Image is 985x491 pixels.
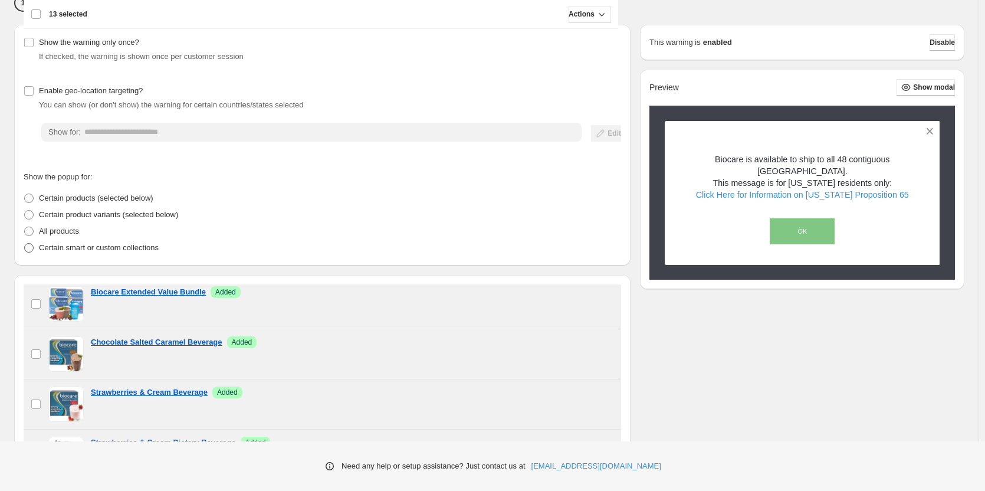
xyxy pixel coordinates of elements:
span: Show for: [48,127,81,136]
span: 13 selected [49,9,87,19]
span: Added [232,338,252,347]
span: Enable geo-location targeting? [39,86,143,95]
span: Show the warning only once? [39,38,139,47]
img: Chocolate Salted Caramel Beverage [48,336,84,372]
span: If checked, the warning is shown once per customer session [39,52,244,61]
button: Actions [569,6,611,22]
span: Show the popup for: [24,172,92,181]
p: All products [39,225,79,237]
a: [EMAIL_ADDRESS][DOMAIN_NAME] [531,460,661,472]
img: Strawberries & Cream Dietary Beverage [48,437,84,472]
span: Certain product variants (selected below) [39,210,178,219]
span: Certain products (selected below) [39,194,153,202]
span: You can show (or don't show) the warning for certain countries/states selected [39,100,304,109]
p: This warning is [649,37,701,48]
span: Added [245,438,266,447]
button: Disable [930,34,955,51]
button: OK [770,218,835,244]
h2: Preview [649,83,679,93]
span: Added [215,287,236,297]
a: Strawberries & Cream Dietary Beverage [91,437,236,449]
p: Biocare is available to ship to all 48 contiguous [GEOGRAPHIC_DATA]. [685,153,920,177]
p: Certain smart or custom collections [39,242,159,254]
span: Show modal [913,83,955,92]
span: Added [217,388,238,397]
a: Click Here for Information on [US_STATE] Proposition 65 [696,190,909,199]
a: Chocolate Salted Caramel Beverage [91,336,222,348]
img: Strawberries & Cream Beverage [48,387,84,422]
a: Biocare Extended Value Bundle [91,286,206,298]
span: Disable [930,38,955,47]
strong: enabled [703,37,732,48]
a: Strawberries & Cream Beverage [91,387,208,398]
button: Show modal [897,79,955,96]
img: Biocare Extended Value Bundle [48,286,84,322]
span: Actions [569,9,595,19]
p: This message is for [US_STATE] residents only: [685,177,920,189]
